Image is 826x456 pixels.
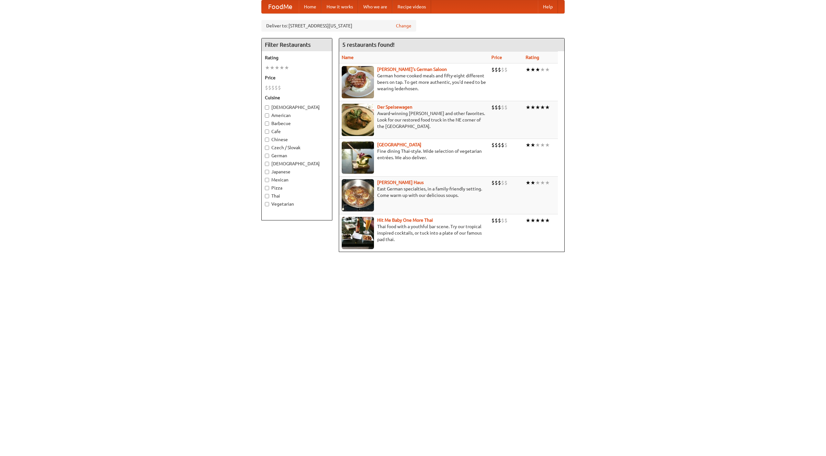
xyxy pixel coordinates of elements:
[491,104,495,111] li: $
[265,202,269,206] input: Vegetarian
[265,185,329,191] label: Pizza
[545,141,550,149] li: ★
[491,217,495,224] li: $
[540,66,545,73] li: ★
[535,217,540,224] li: ★
[342,186,486,199] p: East German specialties, in a family-friendly setting. Come warm up with our delicious soups.
[530,104,535,111] li: ★
[342,66,374,98] img: esthers.jpg
[530,179,535,186] li: ★
[265,138,269,142] input: Chinese
[265,120,329,127] label: Barbecue
[526,104,530,111] li: ★
[540,179,545,186] li: ★
[498,179,501,186] li: $
[498,217,501,224] li: $
[504,141,508,149] li: $
[540,141,545,149] li: ★
[265,201,329,207] label: Vegetarian
[265,84,268,91] li: $
[265,146,269,150] input: Czech / Slovak
[265,177,329,183] label: Mexican
[526,179,530,186] li: ★
[535,179,540,186] li: ★
[265,130,269,134] input: Cafe
[530,217,535,224] li: ★
[265,112,329,119] label: American
[377,67,447,72] b: [PERSON_NAME]'s German Saloon
[275,84,278,91] li: $
[377,180,424,185] a: [PERSON_NAME] Haus
[495,141,498,149] li: $
[501,104,504,111] li: $
[284,64,289,71] li: ★
[342,73,486,92] p: German home-cooked meals and fifty-eight different beers on tap. To get more authentic, you'd nee...
[377,104,412,110] b: Der Speisewagen
[530,141,535,149] li: ★
[545,66,550,73] li: ★
[262,0,299,13] a: FoodMe
[377,218,433,223] a: Hit Me Baby One More Thai
[501,217,504,224] li: $
[265,144,329,151] label: Czech / Slovak
[265,160,329,167] label: [DEMOGRAPHIC_DATA]
[377,142,421,147] a: [GEOGRAPHIC_DATA]
[265,136,329,143] label: Chinese
[540,104,545,111] li: ★
[498,104,501,111] li: $
[271,84,275,91] li: $
[342,148,486,161] p: Fine dining Thai-style. Wide selection of vegetarian entrées. We also deliver.
[265,104,329,111] label: [DEMOGRAPHIC_DATA]
[491,66,495,73] li: $
[268,84,271,91] li: $
[265,178,269,182] input: Mexican
[538,0,558,13] a: Help
[270,64,275,71] li: ★
[265,94,329,101] h5: Cuisine
[491,141,495,149] li: $
[261,20,416,32] div: Deliver to: [STREET_ADDRESS][US_STATE]
[535,104,540,111] li: ★
[540,217,545,224] li: ★
[279,64,284,71] li: ★
[265,74,329,81] h5: Price
[530,66,535,73] li: ★
[504,104,508,111] li: $
[491,179,495,186] li: $
[342,104,374,136] img: speisewagen.jpg
[265,105,269,110] input: [DEMOGRAPHIC_DATA]
[278,84,281,91] li: $
[265,194,269,198] input: Thai
[498,141,501,149] li: $
[262,38,332,51] h4: Filter Restaurants
[321,0,358,13] a: How it works
[526,217,530,224] li: ★
[495,217,498,224] li: $
[495,179,498,186] li: $
[504,66,508,73] li: $
[495,104,498,111] li: $
[342,179,374,211] img: kohlhaus.jpg
[265,170,269,174] input: Japanese
[265,113,269,118] input: American
[342,55,354,60] a: Name
[526,66,530,73] li: ★
[265,193,329,199] label: Thai
[342,141,374,174] img: satay.jpg
[275,64,279,71] li: ★
[265,169,329,175] label: Japanese
[495,66,498,73] li: $
[342,42,395,48] ng-pluralize: 5 restaurants found!
[491,55,502,60] a: Price
[535,66,540,73] li: ★
[501,141,504,149] li: $
[342,223,486,243] p: Thai food with a youthful bar scene. Try our tropical inspired cocktails, or tuck into a plate of...
[526,55,539,60] a: Rating
[526,141,530,149] li: ★
[265,54,329,61] h5: Rating
[265,186,269,190] input: Pizza
[498,66,501,73] li: $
